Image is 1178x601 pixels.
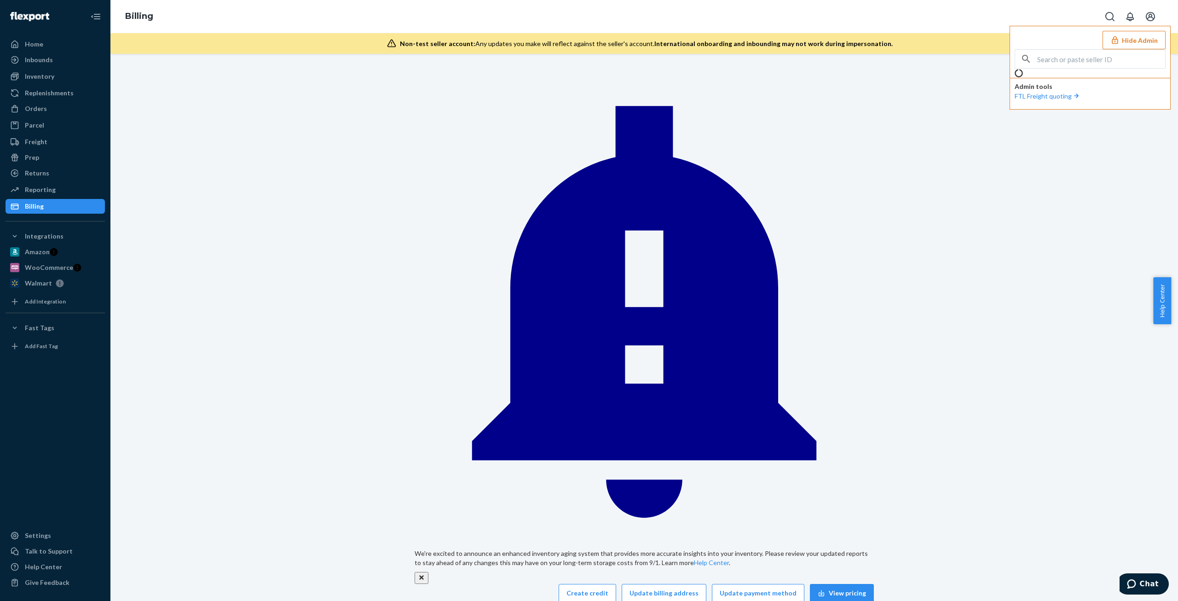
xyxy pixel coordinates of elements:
ol: breadcrumbs [118,3,161,30]
a: Settings [6,528,105,543]
button: Open account menu [1141,7,1160,26]
div: Integrations [25,232,64,241]
span: International onboarding and inbounding may not work during impersonation. [654,40,893,47]
p: We're excited to announce an enhanced inventory aging system that provides more accurate insights... [415,549,874,567]
a: Inbounds [6,53,105,67]
a: Billing [6,199,105,214]
a: Orders [6,101,105,116]
a: Add Fast Tag [6,339,105,354]
a: Prep [6,150,105,165]
div: Orders [25,104,47,113]
a: Help Center [694,559,729,566]
div: Returns [25,169,49,178]
button: Open Search Box [1101,7,1119,26]
a: Billing [125,11,153,21]
a: Replenishments [6,86,105,100]
div: Any updates you make will reflect against the seller's account. [400,39,893,48]
a: Reporting [6,182,105,197]
div: Add Fast Tag [25,342,58,350]
button: Close [415,572,428,584]
input: Search or paste seller ID [1037,50,1165,68]
div: Reporting [25,185,56,194]
a: Parcel [6,118,105,133]
span: Non-test seller account: [400,40,475,47]
a: Home [6,37,105,52]
button: Integrations [6,229,105,244]
a: Inventory [6,69,105,84]
button: Fast Tags [6,321,105,335]
iframe: Opens a widget where you can chat to one of our agents [1120,573,1169,596]
p: Admin tools [1015,82,1166,91]
div: Replenishments [25,88,74,98]
div: Fast Tags [25,323,54,333]
div: Home [25,40,43,49]
div: Add Integration [25,298,66,305]
a: Returns [6,166,105,181]
a: Add Integration [6,294,105,309]
div: Freight [25,137,47,146]
div: Help Center [25,562,62,572]
a: FTL Freight quoting [1015,92,1081,100]
div: Billing [25,202,44,211]
div: WooCommerce [25,263,73,272]
button: Talk to Support [6,544,105,559]
div: Inventory [25,72,54,81]
button: Open notifications [1121,7,1139,26]
a: Walmart [6,276,105,291]
img: Flexport logo [10,12,49,21]
a: Help Center [6,560,105,574]
div: Walmart [25,279,52,288]
a: Freight [6,134,105,149]
button: Help Center [1153,277,1171,324]
a: Amazon [6,245,105,259]
button: Give Feedback [6,575,105,590]
div: Prep [25,153,39,162]
button: Close Navigation [87,7,105,26]
div: Parcel [25,121,44,130]
div: Amazon [25,247,50,257]
div: Give Feedback [25,578,69,587]
div: Inbounds [25,55,53,64]
div: Settings [25,531,51,540]
a: WooCommerce [6,260,105,275]
div: Talk to Support [25,547,73,556]
button: Hide Admin [1103,31,1166,49]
